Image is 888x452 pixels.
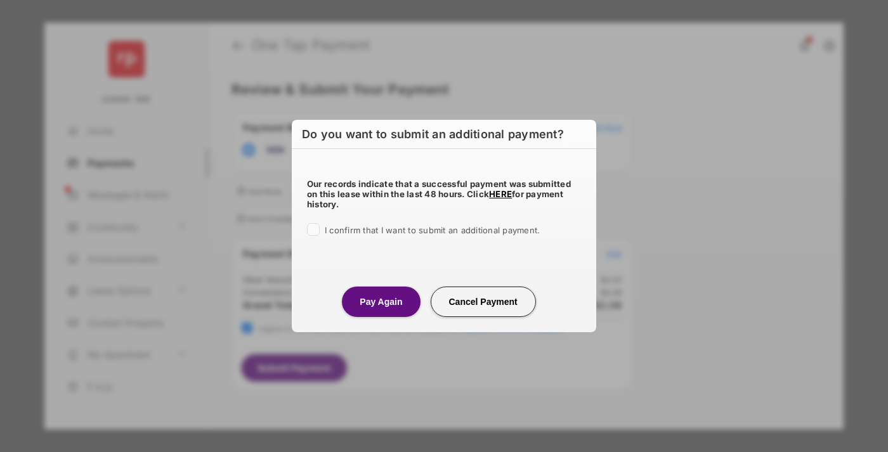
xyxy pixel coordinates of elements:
a: HERE [489,189,512,199]
span: I confirm that I want to submit an additional payment. [325,225,540,235]
button: Cancel Payment [431,287,536,317]
button: Pay Again [342,287,420,317]
h5: Our records indicate that a successful payment was submitted on this lease within the last 48 hou... [307,179,581,209]
h2: Do you want to submit an additional payment? [292,120,596,149]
